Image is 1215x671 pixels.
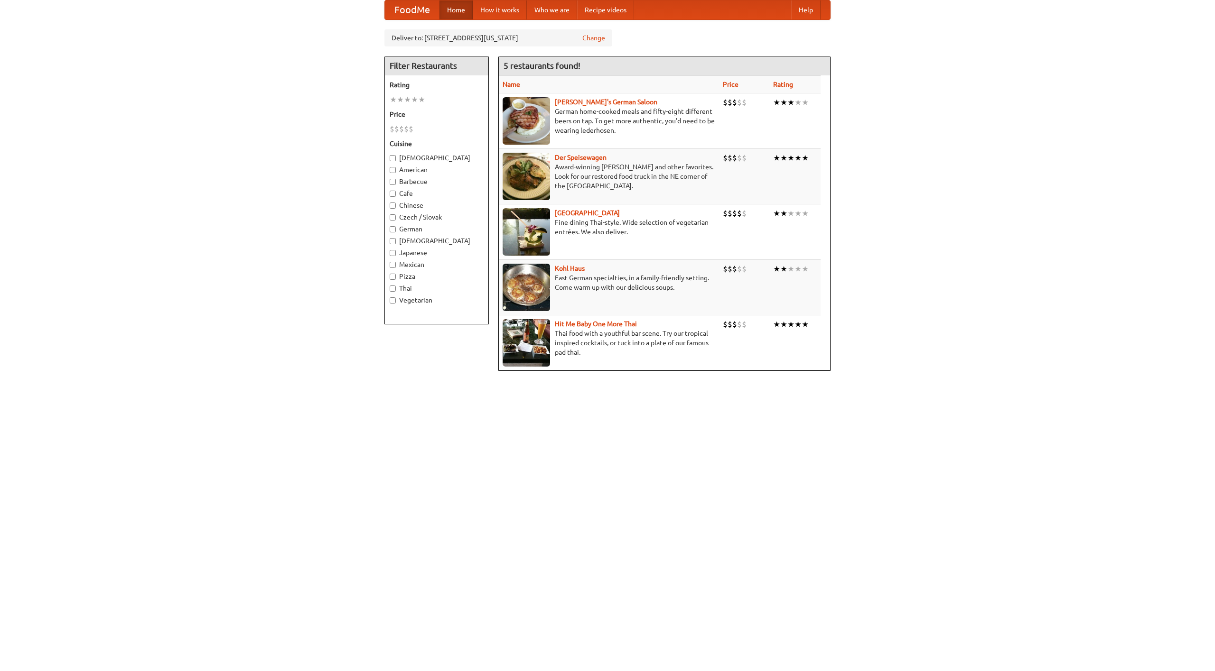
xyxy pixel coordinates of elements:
input: Vegetarian [390,297,396,303]
li: $ [732,153,737,163]
h5: Price [390,110,484,119]
p: East German specialties, in a family-friendly setting. Come warm up with our delicious soups. [503,273,715,292]
input: [DEMOGRAPHIC_DATA] [390,155,396,161]
label: Pizza [390,272,484,281]
li: ★ [802,264,809,274]
a: Recipe videos [577,0,634,19]
li: ★ [773,208,780,219]
a: FoodMe [385,0,439,19]
img: kohlhaus.jpg [503,264,550,311]
input: Cafe [390,191,396,197]
p: Thai food with a youthful bar scene. Try our tropical inspired cocktails, or tuck into a plate of... [503,329,715,357]
a: Der Speisewagen [555,154,607,161]
li: $ [742,208,747,219]
li: $ [723,97,728,108]
li: ★ [773,264,780,274]
li: $ [732,97,737,108]
li: $ [723,319,728,330]
a: How it works [473,0,527,19]
label: Mexican [390,260,484,269]
li: $ [404,124,409,134]
input: Chinese [390,202,396,209]
a: Rating [773,81,793,88]
a: Name [503,81,520,88]
input: German [390,226,396,232]
li: ★ [802,97,809,108]
input: Mexican [390,262,396,268]
label: Thai [390,284,484,293]
label: American [390,165,484,175]
li: ★ [787,153,794,163]
li: $ [723,153,728,163]
li: $ [728,153,732,163]
ng-pluralize: 5 restaurants found! [504,61,580,70]
li: $ [732,208,737,219]
img: satay.jpg [503,208,550,256]
label: [DEMOGRAPHIC_DATA] [390,153,484,163]
input: Japanese [390,250,396,256]
input: Czech / Slovak [390,214,396,221]
a: Kohl Haus [555,265,585,272]
label: Chinese [390,201,484,210]
li: ★ [787,319,794,330]
a: [GEOGRAPHIC_DATA] [555,209,620,217]
li: ★ [794,264,802,274]
li: ★ [787,264,794,274]
li: ★ [794,153,802,163]
h5: Rating [390,80,484,90]
li: $ [737,97,742,108]
img: esthers.jpg [503,97,550,145]
h4: Filter Restaurants [385,56,488,75]
li: $ [742,319,747,330]
a: Who we are [527,0,577,19]
label: Japanese [390,248,484,257]
li: $ [737,208,742,219]
li: $ [732,264,737,274]
a: Hit Me Baby One More Thai [555,320,637,328]
a: [PERSON_NAME]'s German Saloon [555,98,657,106]
li: $ [390,124,394,134]
li: $ [737,319,742,330]
div: Deliver to: [STREET_ADDRESS][US_STATE] [384,29,612,46]
li: $ [394,124,399,134]
li: ★ [802,208,809,219]
li: ★ [390,94,397,105]
li: $ [728,319,732,330]
li: $ [737,264,742,274]
li: $ [742,153,747,163]
li: $ [409,124,413,134]
input: Thai [390,285,396,292]
li: $ [742,264,747,274]
li: ★ [780,208,787,219]
li: $ [742,97,747,108]
li: ★ [773,319,780,330]
li: $ [723,264,728,274]
li: ★ [780,319,787,330]
li: ★ [794,208,802,219]
p: German home-cooked meals and fifty-eight different beers on tap. To get more authentic, you'd nee... [503,107,715,135]
label: Czech / Slovak [390,212,484,222]
p: Award-winning [PERSON_NAME] and other favorites. Look for our restored food truck in the NE corne... [503,162,715,191]
li: ★ [802,153,809,163]
li: $ [737,153,742,163]
input: Barbecue [390,179,396,185]
label: [DEMOGRAPHIC_DATA] [390,236,484,246]
li: $ [723,208,728,219]
li: ★ [780,97,787,108]
li: ★ [802,319,809,330]
label: Barbecue [390,177,484,186]
li: ★ [780,264,787,274]
li: ★ [773,153,780,163]
li: ★ [411,94,418,105]
label: Cafe [390,189,484,198]
li: $ [728,97,732,108]
img: speisewagen.jpg [503,153,550,200]
li: ★ [787,97,794,108]
input: American [390,167,396,173]
img: babythai.jpg [503,319,550,367]
label: German [390,224,484,234]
